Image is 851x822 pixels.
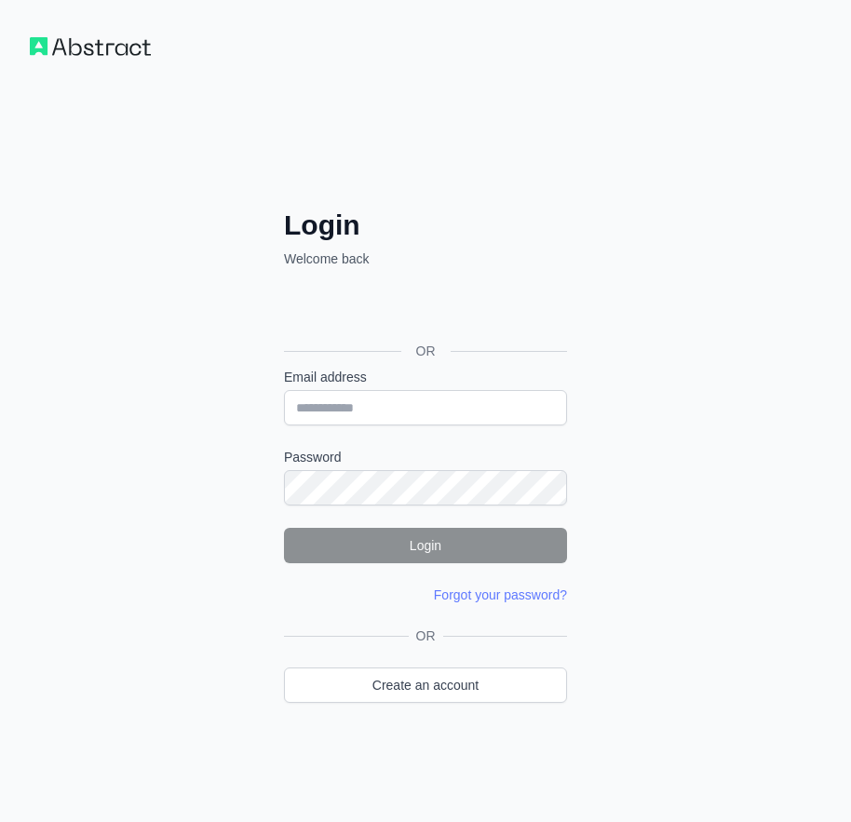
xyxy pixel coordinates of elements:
[401,342,451,360] span: OR
[275,289,573,330] iframe: Przycisk Zaloguj się przez Google
[284,368,567,386] label: Email address
[434,587,567,602] a: Forgot your password?
[284,209,567,242] h2: Login
[284,448,567,466] label: Password
[284,249,567,268] p: Welcome back
[284,667,567,703] a: Create an account
[30,37,151,56] img: Workflow
[409,627,443,645] span: OR
[284,528,567,563] button: Login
